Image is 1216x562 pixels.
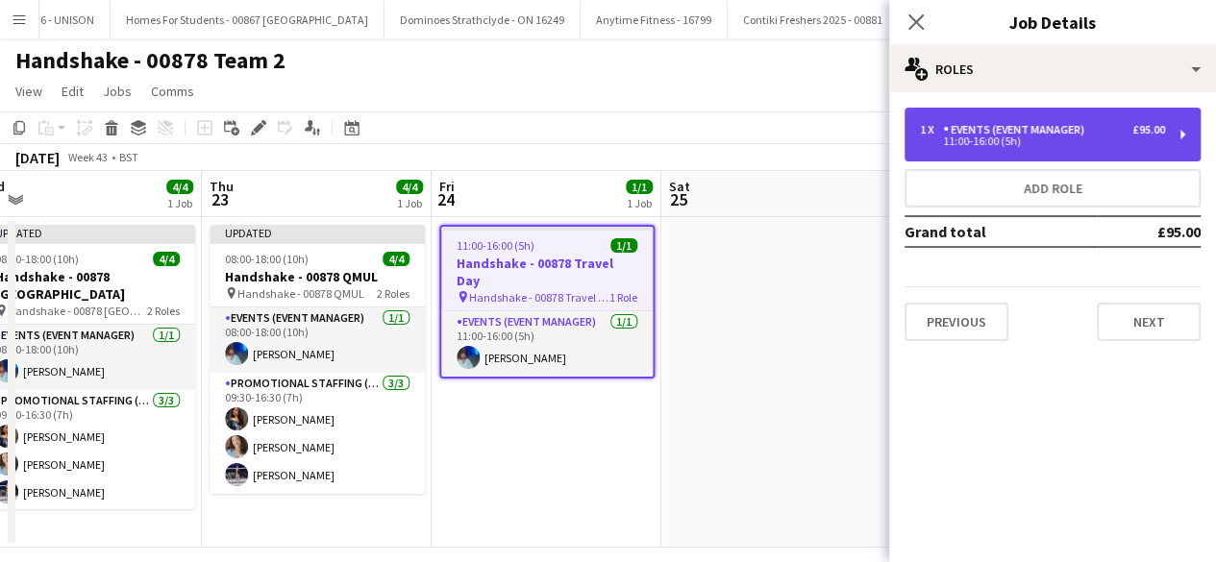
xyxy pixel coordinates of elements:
[397,196,422,210] div: 1 Job
[626,180,653,194] span: 1/1
[396,180,423,194] span: 4/4
[103,83,132,100] span: Jobs
[610,238,637,253] span: 1/1
[905,303,1008,341] button: Previous
[147,304,180,318] span: 2 Roles
[8,304,147,318] span: Handshake - 00878 [GEOGRAPHIC_DATA]
[210,307,425,373] app-card-role: Events (Event Manager)1/108:00-18:00 (10h)[PERSON_NAME]
[627,196,652,210] div: 1 Job
[943,123,1092,136] div: Events (Event Manager)
[385,1,581,38] button: Dominoes Strathclyde - ON 16249
[207,188,234,210] span: 23
[1132,123,1165,136] div: £95.00
[581,1,728,38] button: Anytime Fitness - 16799
[8,79,50,104] a: View
[15,83,42,100] span: View
[15,46,285,75] h1: Handshake - 00878 Team 2
[457,238,534,253] span: 11:00-16:00 (5h)
[210,178,234,195] span: Thu
[439,225,655,379] app-job-card: 11:00-16:00 (5h)1/1Handshake - 00878 Travel Day Handshake - 00878 Travel Day1 RoleEvents (Event M...
[1097,303,1201,341] button: Next
[669,178,690,195] span: Sat
[119,150,138,164] div: BST
[210,225,425,240] div: Updated
[153,252,180,266] span: 4/4
[210,225,425,494] app-job-card: Updated08:00-18:00 (10h)4/4Handshake - 00878 QMUL Handshake - 00878 QMUL2 RolesEvents (Event Mana...
[143,79,202,104] a: Comms
[383,252,409,266] span: 4/4
[210,268,425,285] h3: Handshake - 00878 QMUL
[920,123,943,136] div: 1 x
[62,83,84,100] span: Edit
[905,216,1097,247] td: Grand total
[905,169,1201,208] button: Add role
[441,255,653,289] h3: Handshake - 00878 Travel Day
[609,290,637,305] span: 1 Role
[439,178,455,195] span: Fri
[151,83,194,100] span: Comms
[728,1,899,38] button: Contiki Freshers 2025 - 00881
[441,311,653,377] app-card-role: Events (Event Manager)1/111:00-16:00 (5h)[PERSON_NAME]
[469,290,609,305] span: Handshake - 00878 Travel Day
[1097,216,1201,247] td: £95.00
[166,180,193,194] span: 4/4
[167,196,192,210] div: 1 Job
[377,286,409,301] span: 2 Roles
[436,188,455,210] span: 24
[111,1,385,38] button: Homes For Students - 00867 [GEOGRAPHIC_DATA]
[95,79,139,104] a: Jobs
[889,10,1216,35] h3: Job Details
[63,150,112,164] span: Week 43
[920,136,1165,146] div: 11:00-16:00 (5h)
[666,188,690,210] span: 25
[210,373,425,494] app-card-role: Promotional Staffing (Brand Ambassadors)3/309:30-16:30 (7h)[PERSON_NAME][PERSON_NAME][PERSON_NAME]
[15,148,60,167] div: [DATE]
[225,252,309,266] span: 08:00-18:00 (10h)
[237,286,364,301] span: Handshake - 00878 QMUL
[54,79,91,104] a: Edit
[889,46,1216,92] div: Roles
